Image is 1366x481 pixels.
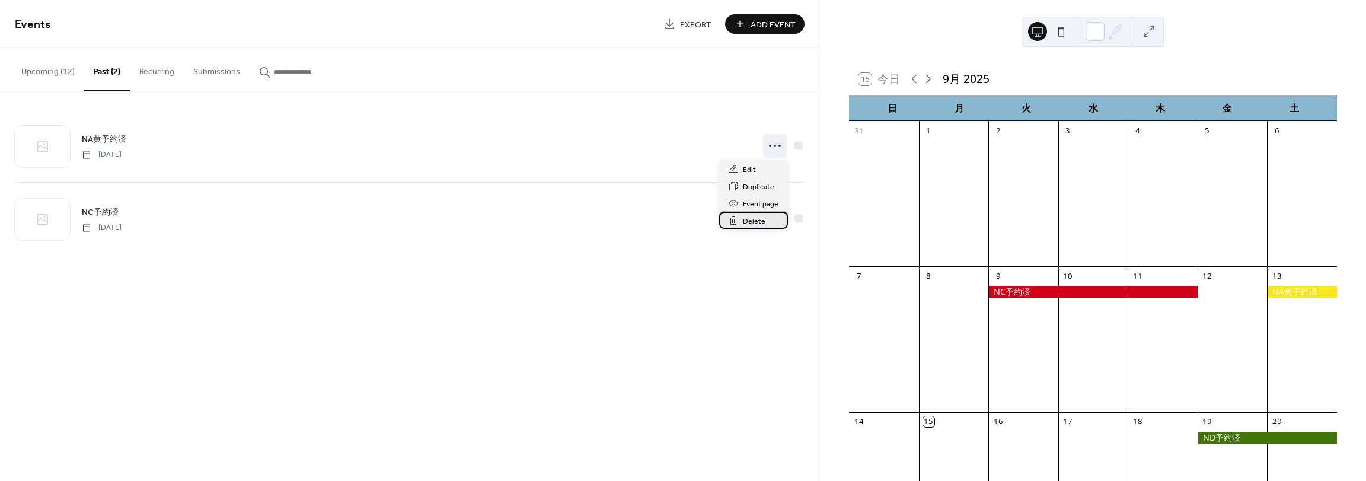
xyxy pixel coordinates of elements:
[854,416,864,427] div: 14
[1272,125,1282,136] div: 6
[743,198,778,211] span: Event page
[751,18,796,31] span: Add Event
[1272,271,1282,282] div: 13
[84,48,130,91] button: Past (2)
[854,271,864,282] div: 7
[923,125,934,136] div: 1
[1198,432,1337,444] div: ND予約済
[1202,271,1212,282] div: 12
[1132,416,1143,427] div: 18
[854,125,864,136] div: 31
[12,48,84,90] button: Upcoming (12)
[184,48,250,90] button: Submissions
[923,271,934,282] div: 8
[680,18,711,31] span: Export
[1132,125,1143,136] div: 4
[1267,286,1337,298] div: NA黄予約済
[1062,271,1073,282] div: 10
[725,14,805,34] button: Add Event
[82,206,119,219] span: NC予約済
[1193,95,1260,121] div: 金
[82,205,119,219] a: NC予約済
[1062,125,1073,136] div: 3
[130,48,184,90] button: Recurring
[1272,416,1282,427] div: 20
[993,125,1004,136] div: 2
[988,286,1198,298] div: NC予約済
[1202,125,1212,136] div: 5
[743,215,765,228] span: Delete
[943,71,990,88] div: 9月 2025
[82,133,126,146] span: NA黄予約済
[993,271,1004,282] div: 9
[993,416,1004,427] div: 16
[923,416,934,427] div: 15
[82,149,122,160] span: [DATE]
[82,222,122,233] span: [DATE]
[82,132,126,146] a: NA黄予約済
[858,95,925,121] div: 日
[655,14,720,34] a: Export
[1132,271,1143,282] div: 11
[1260,95,1327,121] div: 土
[1059,95,1126,121] div: 水
[1062,416,1073,427] div: 17
[15,13,51,36] span: Events
[1202,416,1212,427] div: 19
[992,95,1059,121] div: 火
[743,164,756,176] span: Edit
[743,181,774,193] span: Duplicate
[925,95,992,121] div: 月
[1126,95,1193,121] div: 木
